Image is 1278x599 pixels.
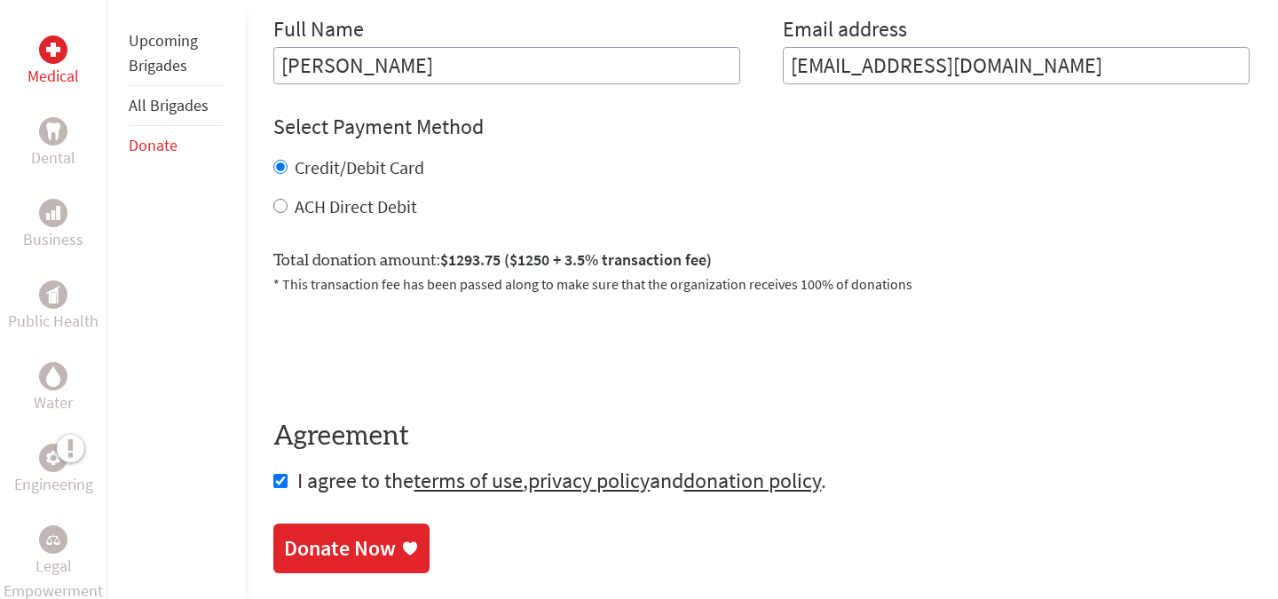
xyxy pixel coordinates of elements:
div: Legal Empowerment [39,525,67,554]
a: Public HealthPublic Health [8,280,99,334]
div: Engineering [39,444,67,472]
label: Credit/Debit Card [295,156,424,178]
img: Dental [46,122,60,139]
div: Medical [39,35,67,64]
a: terms of use [414,467,523,494]
div: Water [39,362,67,390]
a: donation policy [683,467,821,494]
a: Donate [129,135,177,155]
h4: Agreement [273,421,1250,453]
li: Donate [129,126,224,165]
input: Enter Full Name [273,47,740,84]
img: Water [46,366,60,386]
span: $1293.75 ($1250 + 3.5% transaction fee) [440,249,712,270]
img: Legal Empowerment [46,534,60,545]
p: Medical [28,64,79,89]
a: privacy policy [528,467,650,494]
img: Engineering [46,451,60,465]
div: Business [39,199,67,227]
div: Public Health [39,280,67,309]
li: Upcoming Brigades [129,21,224,86]
div: Donate Now [284,534,396,563]
a: All Brigades [129,95,209,115]
p: Dental [31,146,75,170]
span: I agree to the , and . [297,467,826,494]
label: Email address [783,15,907,47]
div: Dental [39,117,67,146]
label: Total donation amount: [273,248,712,273]
p: * This transaction fee has been passed along to make sure that the organization receives 100% of ... [273,273,1250,295]
p: Water [34,390,73,415]
p: Business [23,227,83,252]
a: BusinessBusiness [23,199,83,252]
iframe: reCAPTCHA [273,316,543,385]
input: Your Email [783,47,1250,84]
img: Business [46,206,60,220]
h4: Select Payment Method [273,113,1250,141]
p: Public Health [8,309,99,334]
label: ACH Direct Debit [295,195,417,217]
a: Donate Now [273,524,430,573]
img: Public Health [46,286,60,303]
li: All Brigades [129,86,224,126]
a: WaterWater [34,362,73,415]
p: Engineering [14,472,93,497]
img: Medical [46,43,60,57]
label: Full Name [273,15,364,47]
a: MedicalMedical [28,35,79,89]
a: DentalDental [31,117,75,170]
a: Upcoming Brigades [129,30,198,75]
a: EngineeringEngineering [14,444,93,497]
